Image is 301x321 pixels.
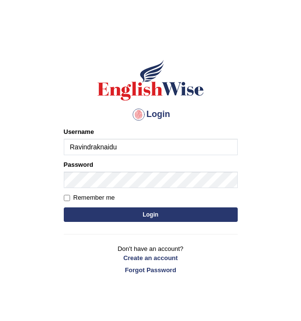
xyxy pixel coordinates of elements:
a: Create an account [64,253,238,263]
label: Remember me [64,193,115,203]
h4: Login [64,107,238,122]
img: Logo of English Wise sign in for intelligent practice with AI [96,58,206,102]
p: Don't have an account? [64,244,238,274]
a: Forgot Password [64,265,238,275]
button: Login [64,207,238,222]
label: Username [64,127,94,136]
input: Remember me [64,195,70,201]
label: Password [64,160,93,169]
